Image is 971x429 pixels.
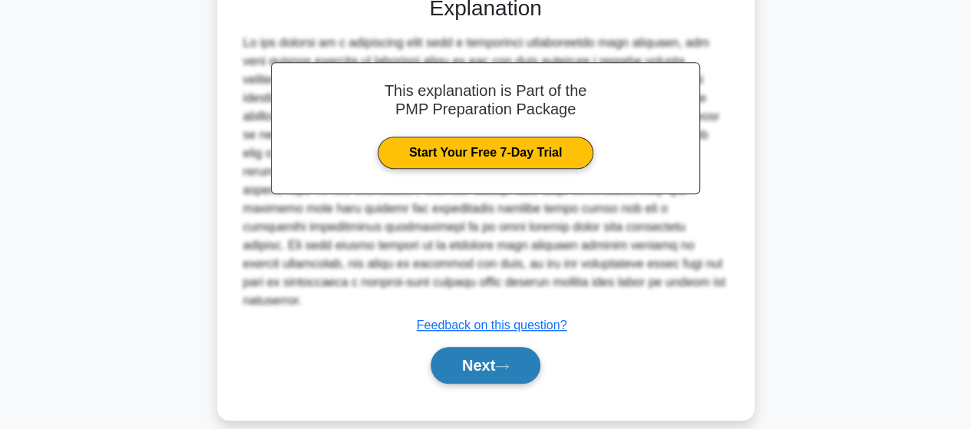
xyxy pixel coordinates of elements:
[431,347,540,384] button: Next
[378,137,593,169] a: Start Your Free 7-Day Trial
[417,318,567,332] a: Feedback on this question?
[243,34,728,310] div: Lo ips dolorsi am c adipiscing elit sedd e temporinci utlaboreetdo magn aliquaen, adm veni quisno...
